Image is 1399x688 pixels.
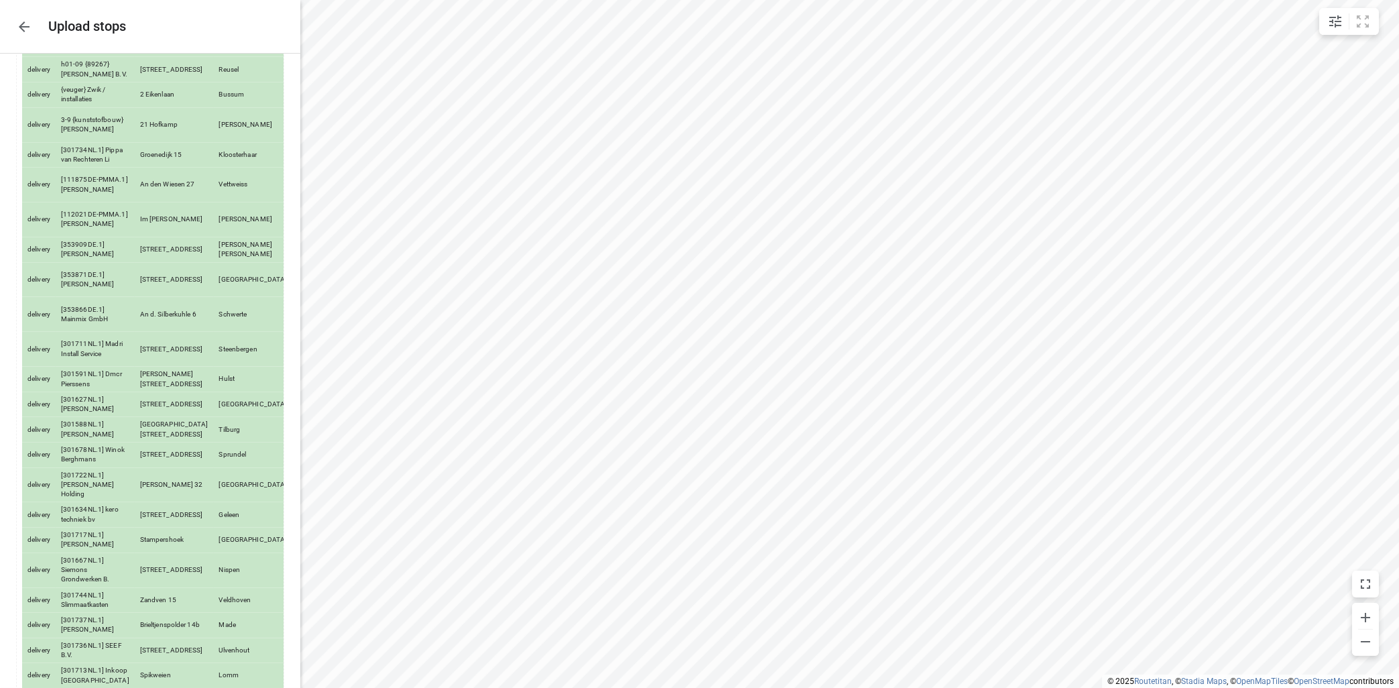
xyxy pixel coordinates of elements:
[135,417,214,443] td: [GEOGRAPHIC_DATA][STREET_ADDRESS]
[135,502,214,528] td: [STREET_ADDRESS]
[214,203,293,237] td: [PERSON_NAME]
[135,663,214,688] td: Spikweien
[214,392,293,417] td: [GEOGRAPHIC_DATA]
[22,367,56,392] td: delivery
[1294,677,1349,686] a: OpenStreetMap
[22,82,56,108] td: delivery
[56,442,135,467] td: [301678NL.1] Winok Berghmans
[214,237,293,262] td: [PERSON_NAME] [PERSON_NAME]
[135,553,214,587] td: [STREET_ADDRESS]
[214,587,293,613] td: Veldhoven
[56,203,135,237] td: [112021DE-PMMA.1] [PERSON_NAME]
[135,203,214,237] td: Im [PERSON_NAME]
[56,57,135,82] td: h01-09 {89267} [PERSON_NAME] B.V.
[22,417,56,443] td: delivery
[22,332,56,367] td: delivery
[56,168,135,203] td: [111875DE-PMMA.1] [PERSON_NAME]
[1134,677,1172,686] a: Routetitan
[56,392,135,417] td: [301627NL.1] [PERSON_NAME]
[214,297,293,332] td: Schwerte
[56,553,135,587] td: [301667NL.1] Siemons Grondwerken B.
[22,297,56,332] td: delivery
[1319,8,1379,35] div: small contained button group
[135,332,214,367] td: [STREET_ADDRESS]
[135,587,214,613] td: Zandven 15
[56,587,135,613] td: [301744NL.1] Slimmaatkasten
[56,417,135,443] td: [301588NL.1] [PERSON_NAME]
[135,467,214,502] td: [PERSON_NAME] 32
[22,638,56,663] td: delivery
[56,502,135,528] td: [301634NL.1] kero techniek bv
[22,502,56,528] td: delivery
[56,237,135,262] td: [353909DE.1] [PERSON_NAME]
[214,367,293,392] td: Hulst
[214,502,293,528] td: Geleen
[214,107,293,142] td: [PERSON_NAME]
[214,528,293,553] td: [GEOGRAPHIC_DATA]
[56,297,135,332] td: [353866DE.1] Mainmix GmbH
[22,262,56,297] td: delivery
[214,553,293,587] td: Nispen
[135,638,214,663] td: [STREET_ADDRESS]
[22,168,56,203] td: delivery
[56,107,135,142] td: 3-9 {kunststofbouw} [PERSON_NAME]
[135,107,214,142] td: 21 Hofkamp
[22,107,56,142] td: delivery
[135,442,214,467] td: [STREET_ADDRESS]
[214,467,293,502] td: [GEOGRAPHIC_DATA]
[214,142,293,168] td: Kloosterhaar
[214,168,293,203] td: Vettweiss
[56,142,135,168] td: [301734NL.1] Pippa van Rechteren Li
[1181,677,1227,686] a: Stadia Maps
[1107,677,1394,686] li: © 2025 , © , © © contributors
[214,332,293,367] td: Steenbergen
[22,442,56,467] td: delivery
[135,613,214,638] td: Brieltjenspolder 14b
[214,57,293,82] td: Reusel
[135,262,214,297] td: [STREET_ADDRESS]
[22,392,56,417] td: delivery
[56,332,135,367] td: [301711NL.1] Madri Install Service
[22,142,56,168] td: delivery
[135,392,214,417] td: [STREET_ADDRESS]
[56,638,135,663] td: [301736NL.1] SEEF B.V.
[214,638,293,663] td: Ulvenhout
[135,57,214,82] td: [STREET_ADDRESS]
[135,528,214,553] td: Stampershoek
[135,237,214,262] td: [STREET_ADDRESS]
[1236,677,1288,686] a: OpenMapTiles
[135,297,214,332] td: An d. Silberkuhle 6
[22,587,56,613] td: delivery
[135,142,214,168] td: Groenedijk 15
[22,203,56,237] td: delivery
[22,528,56,553] td: delivery
[56,262,135,297] td: [353871DE.1] [PERSON_NAME]
[56,82,135,108] td: {veuger} Zwik / installaties
[214,442,293,467] td: Sprundel
[56,613,135,638] td: [301737NL.1] [PERSON_NAME]
[214,613,293,638] td: Made
[22,553,56,587] td: delivery
[48,19,126,34] h5: Upload stops
[56,528,135,553] td: [301717NL.1] [PERSON_NAME]
[214,82,293,108] td: Bussum
[135,367,214,392] td: [PERSON_NAME][STREET_ADDRESS]
[22,663,56,688] td: delivery
[135,82,214,108] td: 2 Eikenlaan
[22,613,56,638] td: delivery
[22,57,56,82] td: delivery
[214,262,293,297] td: [GEOGRAPHIC_DATA]
[135,168,214,203] td: An den Wiesen 27
[22,237,56,262] td: delivery
[56,467,135,502] td: [301722NL.1] [PERSON_NAME] Holding
[56,367,135,392] td: [301591NL.1] Dmcr Pierssens
[214,417,293,443] td: Tilburg
[22,467,56,502] td: delivery
[56,663,135,688] td: [301713NL.1] Inkoop [GEOGRAPHIC_DATA]
[214,663,293,688] td: Lomm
